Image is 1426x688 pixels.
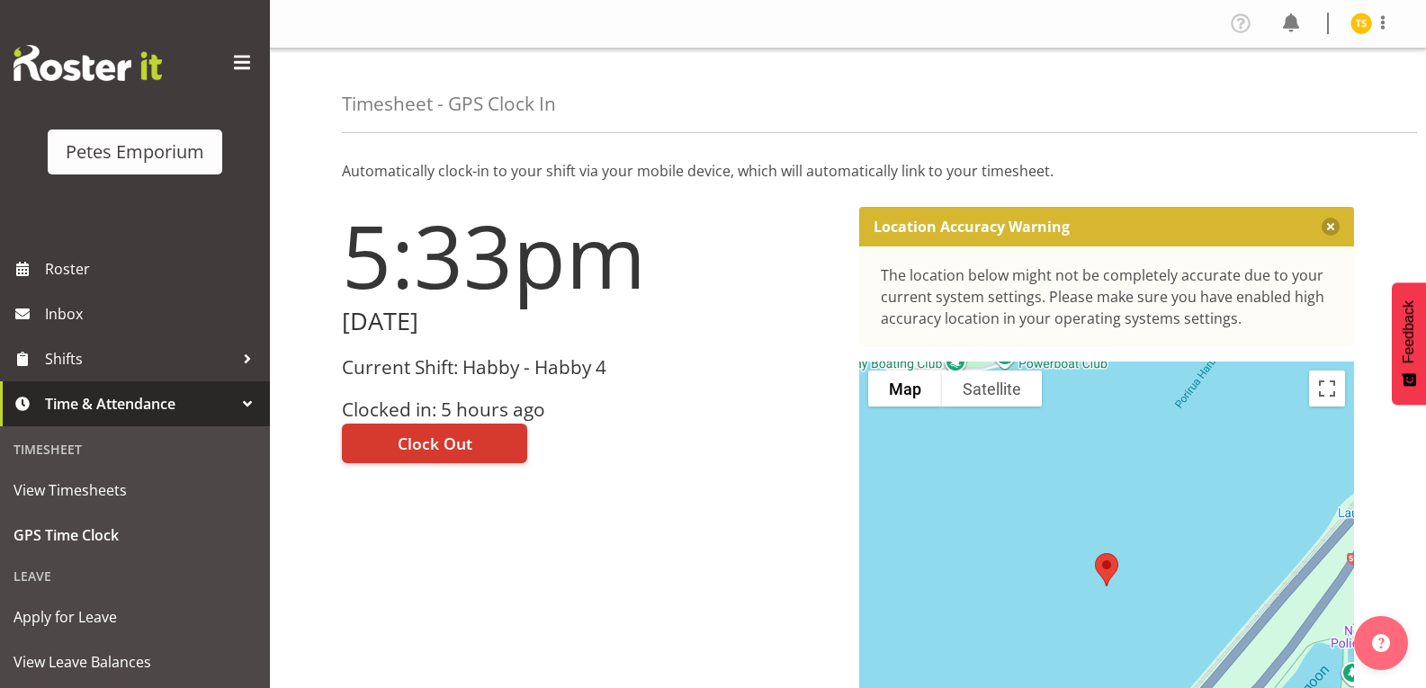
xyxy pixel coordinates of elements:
[66,138,204,165] div: Petes Emporium
[942,371,1042,407] button: Show satellite imagery
[4,431,265,468] div: Timesheet
[342,160,1354,182] p: Automatically clock-in to your shift via your mobile device, which will automatically link to you...
[1350,13,1372,34] img: tamara-straker11292.jpg
[45,390,234,417] span: Time & Attendance
[342,94,556,114] h4: Timesheet - GPS Clock In
[4,468,265,513] a: View Timesheets
[4,558,265,594] div: Leave
[881,264,1333,329] div: The location below might not be completely accurate due to your current system settings. Please m...
[1372,634,1390,652] img: help-xxl-2.png
[342,207,838,304] h1: 5:33pm
[398,432,472,455] span: Clock Out
[13,45,162,81] img: Rosterit website logo
[342,308,838,335] h2: [DATE]
[874,218,1070,236] p: Location Accuracy Warning
[4,639,265,684] a: View Leave Balances
[4,594,265,639] a: Apply for Leave
[1309,371,1345,407] button: Toggle fullscreen view
[13,648,256,675] span: View Leave Balances
[342,424,527,463] button: Clock Out
[342,357,838,378] h3: Current Shift: Habby - Habby 4
[4,513,265,558] a: GPS Time Clock
[1322,218,1340,236] button: Close message
[45,255,261,282] span: Roster
[13,603,256,630] span: Apply for Leave
[868,371,942,407] button: Show street map
[1401,300,1417,363] span: Feedback
[45,345,234,372] span: Shifts
[45,300,261,327] span: Inbox
[342,399,838,420] h3: Clocked in: 5 hours ago
[13,522,256,549] span: GPS Time Clock
[13,477,256,504] span: View Timesheets
[1392,282,1426,405] button: Feedback - Show survey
